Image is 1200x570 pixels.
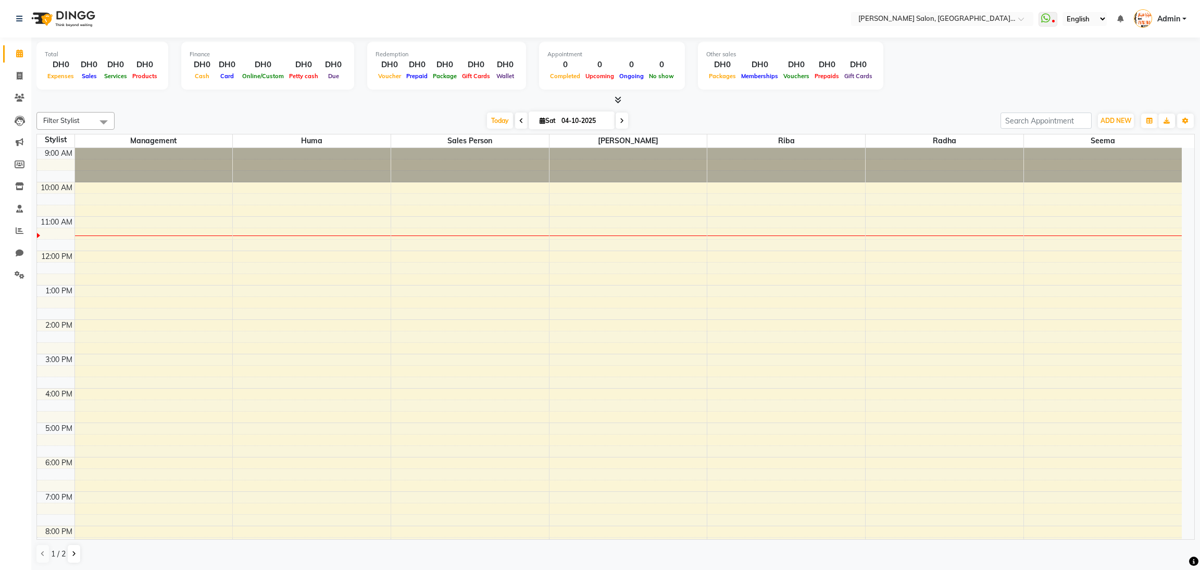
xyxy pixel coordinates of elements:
div: DH0 [739,59,781,71]
span: Radha [866,134,1023,147]
span: Upcoming [583,72,617,80]
div: Redemption [376,50,518,59]
div: 6:00 PM [43,457,74,468]
div: DH0 [286,59,321,71]
span: Completed [547,72,583,80]
span: Sat [537,117,558,125]
div: DH0 [240,59,286,71]
div: Finance [190,50,346,59]
div: 3:00 PM [43,354,74,365]
div: 0 [583,59,617,71]
span: Packages [706,72,739,80]
span: Huma [233,134,391,147]
div: Appointment [547,50,677,59]
div: DH0 [842,59,875,71]
span: Petty cash [286,72,321,80]
div: Other sales [706,50,875,59]
div: DH0 [706,59,739,71]
div: DH0 [77,59,102,71]
span: Admin [1157,14,1180,24]
span: Due [326,72,342,80]
div: 2:00 PM [43,320,74,331]
div: 0 [646,59,677,71]
span: Gift Cards [842,72,875,80]
span: Gift Cards [459,72,493,80]
div: 0 [547,59,583,71]
div: 7:00 PM [43,492,74,503]
div: 5:00 PM [43,423,74,434]
div: DH0 [812,59,842,71]
span: Riba [707,134,865,147]
div: DH0 [321,59,346,71]
div: Stylist [37,134,74,145]
span: Expenses [45,72,77,80]
span: 1 / 2 [51,549,66,560]
span: Vouchers [781,72,812,80]
div: 10:00 AM [39,182,74,193]
img: logo [27,4,98,33]
span: Voucher [376,72,404,80]
span: Prepaid [404,72,430,80]
div: 1:00 PM [43,286,74,296]
span: Ongoing [617,72,646,80]
div: DH0 [430,59,459,71]
div: DH0 [102,59,130,71]
div: Total [45,50,160,59]
div: DH0 [459,59,493,71]
span: Today [487,113,513,129]
div: DH0 [215,59,240,71]
div: DH0 [45,59,77,71]
span: Package [430,72,459,80]
span: Seema [1024,134,1182,147]
span: Prepaids [812,72,842,80]
div: DH0 [404,59,430,71]
span: Sales [79,72,99,80]
div: DH0 [493,59,518,71]
span: Card [218,72,236,80]
div: 12:00 PM [39,251,74,262]
span: Products [130,72,160,80]
div: 11:00 AM [39,217,74,228]
button: ADD NEW [1098,114,1134,128]
span: Memberships [739,72,781,80]
span: Cash [192,72,212,80]
div: 0 [617,59,646,71]
img: Admin [1134,9,1152,28]
span: Sales person [391,134,549,147]
span: [PERSON_NAME] [549,134,707,147]
span: Online/Custom [240,72,286,80]
input: Search Appointment [1001,113,1092,129]
input: 2025-10-04 [558,113,610,129]
span: Management [75,134,233,147]
div: 4:00 PM [43,389,74,400]
div: DH0 [781,59,812,71]
span: No show [646,72,677,80]
span: Services [102,72,130,80]
div: DH0 [190,59,215,71]
span: Wallet [494,72,517,80]
div: DH0 [130,59,160,71]
div: 9:00 AM [43,148,74,159]
span: Filter Stylist [43,116,80,125]
span: ADD NEW [1101,117,1131,125]
div: 8:00 PM [43,526,74,537]
div: DH0 [376,59,404,71]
